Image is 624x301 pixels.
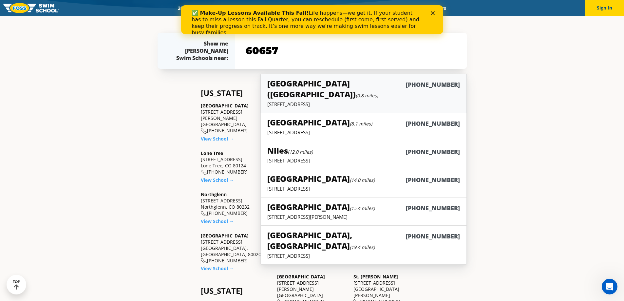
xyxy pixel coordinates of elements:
[406,81,460,100] h6: [PHONE_NUMBER]
[267,253,460,259] p: [STREET_ADDRESS]
[406,232,460,251] h6: [PHONE_NUMBER]
[244,41,458,60] input: YOUR ZIP CODE
[201,286,271,295] h4: [US_STATE]
[13,280,20,290] div: TOP
[260,141,466,169] a: Niles(12.0 miles)[PHONE_NUMBER][STREET_ADDRESS]
[350,205,375,211] small: (15.4 miles)
[171,40,228,62] div: Show me [PERSON_NAME] Swim Schools near:
[267,173,375,184] h5: [GEOGRAPHIC_DATA]
[404,5,425,11] a: Blog
[201,265,234,272] a: View School →
[353,273,398,280] a: St. [PERSON_NAME]
[267,78,406,100] h5: [GEOGRAPHIC_DATA] ([GEOGRAPHIC_DATA])
[602,279,617,294] iframe: Intercom live chat
[267,145,313,156] h5: Niles
[350,121,372,127] small: (8.1 miles)
[213,5,241,11] a: Schools
[260,225,466,265] a: [GEOGRAPHIC_DATA], [GEOGRAPHIC_DATA](19.4 miles)[PHONE_NUMBER][STREET_ADDRESS]
[181,5,443,34] iframe: Intercom live chat banner
[267,117,372,128] h5: [GEOGRAPHIC_DATA]
[250,6,256,10] div: Close
[406,204,460,212] h6: [PHONE_NUMBER]
[3,3,59,13] img: FOSS Swim School Logo
[406,120,460,128] h6: [PHONE_NUMBER]
[350,244,375,250] small: (19.4 miles)
[350,177,375,183] small: (14.0 miles)
[277,273,325,280] a: [GEOGRAPHIC_DATA]
[260,197,466,226] a: [GEOGRAPHIC_DATA](15.4 miles)[PHONE_NUMBER][STREET_ADDRESS][PERSON_NAME]
[406,176,460,184] h6: [PHONE_NUMBER]
[260,74,466,113] a: [GEOGRAPHIC_DATA] ([GEOGRAPHIC_DATA])(0.8 miles)[PHONE_NUMBER][STREET_ADDRESS]
[267,201,375,212] h5: [GEOGRAPHIC_DATA]
[267,214,460,220] p: [STREET_ADDRESS][PERSON_NAME]
[335,5,404,11] a: Swim Like [PERSON_NAME]
[288,149,313,155] small: (12.0 miles)
[260,113,466,141] a: [GEOGRAPHIC_DATA](8.1 miles)[PHONE_NUMBER][STREET_ADDRESS]
[267,101,460,107] p: [STREET_ADDRESS]
[425,5,452,11] a: Careers
[172,5,213,11] a: 2025 Calendar
[267,157,460,164] p: [STREET_ADDRESS]
[267,230,406,251] h5: [GEOGRAPHIC_DATA], [GEOGRAPHIC_DATA]
[267,185,460,192] p: [STREET_ADDRESS]
[298,5,335,11] a: About FOSS
[10,5,241,31] div: Life happens—we get it. If your student has to miss a lesson this Fall Quarter, you can reschedul...
[406,148,460,156] h6: [PHONE_NUMBER]
[260,169,466,198] a: [GEOGRAPHIC_DATA](14.0 miles)[PHONE_NUMBER][STREET_ADDRESS]
[241,5,298,11] a: Swim Path® Program
[10,5,128,11] b: ✅ Make-Up Lessons Available This Fall!
[267,129,460,136] p: [STREET_ADDRESS]
[356,92,378,99] small: (0.8 miles)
